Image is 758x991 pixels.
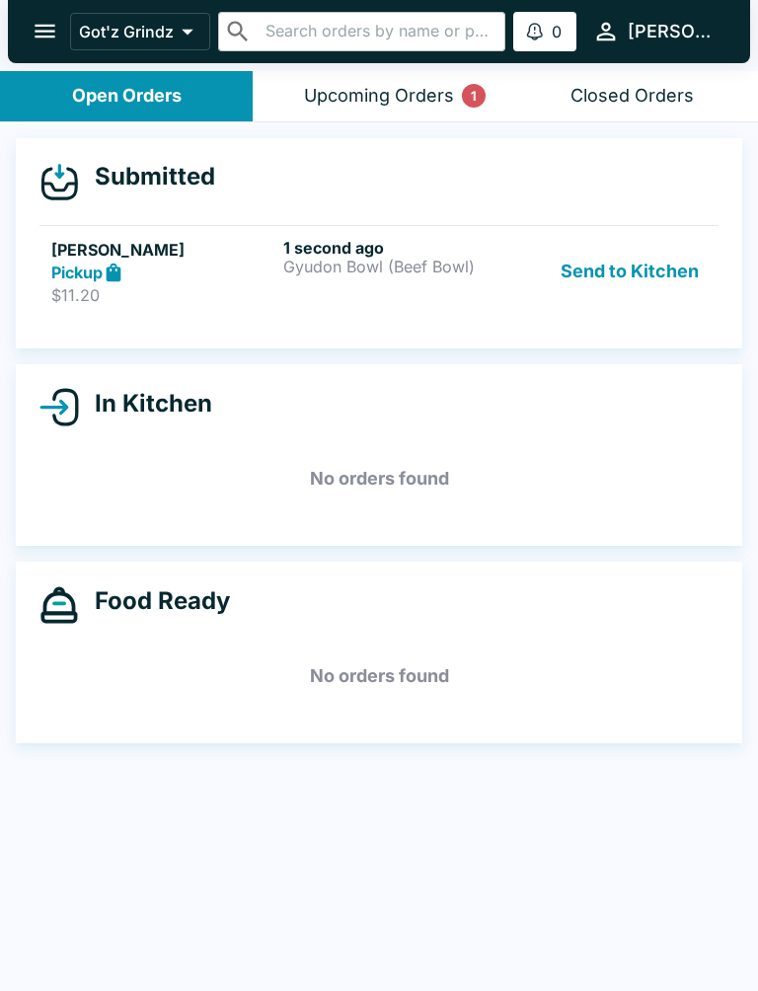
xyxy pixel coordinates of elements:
[20,6,70,56] button: open drawer
[79,389,212,419] h4: In Kitchen
[79,162,215,191] h4: Submitted
[39,443,719,514] h5: No orders found
[304,85,454,108] div: Upcoming Orders
[51,263,103,282] strong: Pickup
[471,86,477,106] p: 1
[283,238,507,258] h6: 1 second ago
[79,22,174,41] p: Got'z Grindz
[79,586,230,616] h4: Food Ready
[39,641,719,712] h5: No orders found
[570,85,694,108] div: Closed Orders
[51,238,275,262] h5: [PERSON_NAME]
[552,22,562,41] p: 0
[39,225,719,318] a: [PERSON_NAME]Pickup$11.201 second agoGyudon Bowl (Beef Bowl)Send to Kitchen
[283,258,507,275] p: Gyudon Bowl (Beef Bowl)
[51,285,275,305] p: $11.20
[628,20,719,43] div: [PERSON_NAME]
[584,10,726,52] button: [PERSON_NAME]
[260,18,497,45] input: Search orders by name or phone number
[553,238,707,306] button: Send to Kitchen
[72,85,182,108] div: Open Orders
[70,13,210,50] button: Got'z Grindz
